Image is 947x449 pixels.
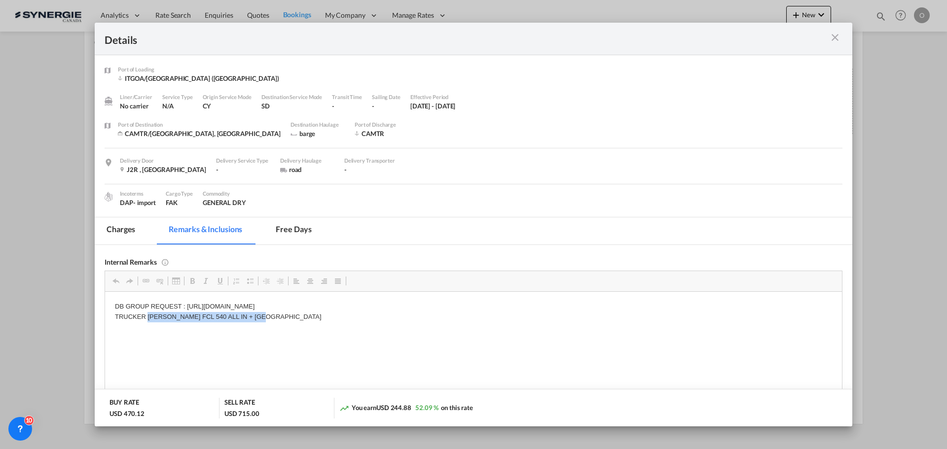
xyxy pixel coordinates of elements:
md-icon: This remarks only visible for internal user and will not be printed on Quote PDF [161,257,169,265]
md-pagination-wrapper: Use the left and right arrow keys to navigate between tabs [95,217,333,244]
md-tab-item: Charges [95,217,147,244]
a: Bold (Ctrl+B) [185,275,199,287]
div: Delivery Transporter [344,156,399,165]
a: Link (Ctrl+K) [139,275,153,287]
span: N/A [162,102,174,110]
md-dialog: Port of Loading ... [95,23,852,427]
body: Editor, editor7 [10,10,727,20]
div: Delivery Haulage [280,156,334,165]
div: Destination Haulage [291,120,345,129]
div: ITGOA/Genova (Genoa) [118,74,279,83]
div: You earn on this rate [339,403,473,414]
div: USD 470.12 [109,409,145,418]
div: SELL RATE [224,398,255,409]
div: Destination Service Mode [261,93,323,102]
p: Applicable if Synergie is responsible to submit Per E-manifest and per HBL Frob ACI filing: 50$ u... [10,27,727,68]
a: Undo (Ctrl+Z) [109,275,123,287]
div: J2R , Canada [120,165,206,174]
a: Underline (Ctrl+U) [213,275,227,287]
div: Internal Remarks [105,257,842,266]
a: Increase Indent [273,275,287,287]
strong: E Manifest (ACI): [10,11,61,18]
md-tab-item: Remarks & Inclusions [157,217,254,244]
div: barge [291,129,345,138]
div: DAP [120,198,156,207]
p: --------------------------------------------------------------------- [10,74,727,84]
strong: Automated Manifest System (AMS) - FOR US IMPORT ONLY [10,92,193,99]
div: SD [261,102,323,110]
div: Delivery Door [120,156,206,165]
div: - [344,165,399,174]
md-icon: icon-close m-3 fg-AAA8AD cursor [829,32,841,43]
div: - [332,102,362,110]
div: FAK [166,198,193,207]
div: - [216,165,270,174]
div: Port of Loading [118,65,279,74]
span: 52.09 % [415,404,438,412]
span: GENERAL DRY [203,199,246,207]
a: Align Left [290,275,303,287]
div: 27 Aug 2025 - 24 Sep 2025 [410,102,456,110]
div: Incoterms [120,189,156,198]
iframe: Editor, editor8 [105,292,842,390]
body: Editor, editor2 [10,10,225,20]
div: CAMTR/Montreal, QC [118,129,281,138]
a: Table [169,275,183,287]
div: Liner/Carrier [120,93,152,102]
div: BUY RATE [109,398,139,409]
a: Decrease Indent [259,275,273,287]
div: - [372,102,401,110]
md-icon: icon-trending-up [339,403,349,413]
div: Effective Period [410,93,456,102]
div: Port of Destination [118,120,281,129]
a: Italic (Ctrl+I) [199,275,213,287]
div: road [280,165,334,174]
a: Centre [303,275,317,287]
md-tab-item: Free days [264,217,323,244]
div: Delivery Service Type [216,156,270,165]
div: Sailing Date [372,93,401,102]
a: Insert/Remove Numbered List [229,275,243,287]
span: USD 244.88 [376,404,411,412]
div: Port of Discharge [355,120,434,129]
div: CY [203,102,252,110]
div: Service Type [162,93,193,102]
div: Transit Time [332,93,362,102]
div: Cargo Type [166,189,193,198]
div: USD 715.00 [224,409,259,418]
a: Insert/Remove Bulleted List [243,275,257,287]
div: CAMTR [355,129,434,138]
a: Align Right [317,275,331,287]
div: - import [133,198,156,207]
a: Unlink [153,275,167,287]
div: Details [105,33,768,45]
div: No carrier [120,102,152,110]
img: cargo.png [103,191,114,202]
div: Commodity [203,189,246,198]
a: Redo (Ctrl+Y) [123,275,137,287]
div: Origin Service Mode [203,93,252,102]
iframe: Chat [7,397,42,434]
a: Justify [331,275,345,287]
